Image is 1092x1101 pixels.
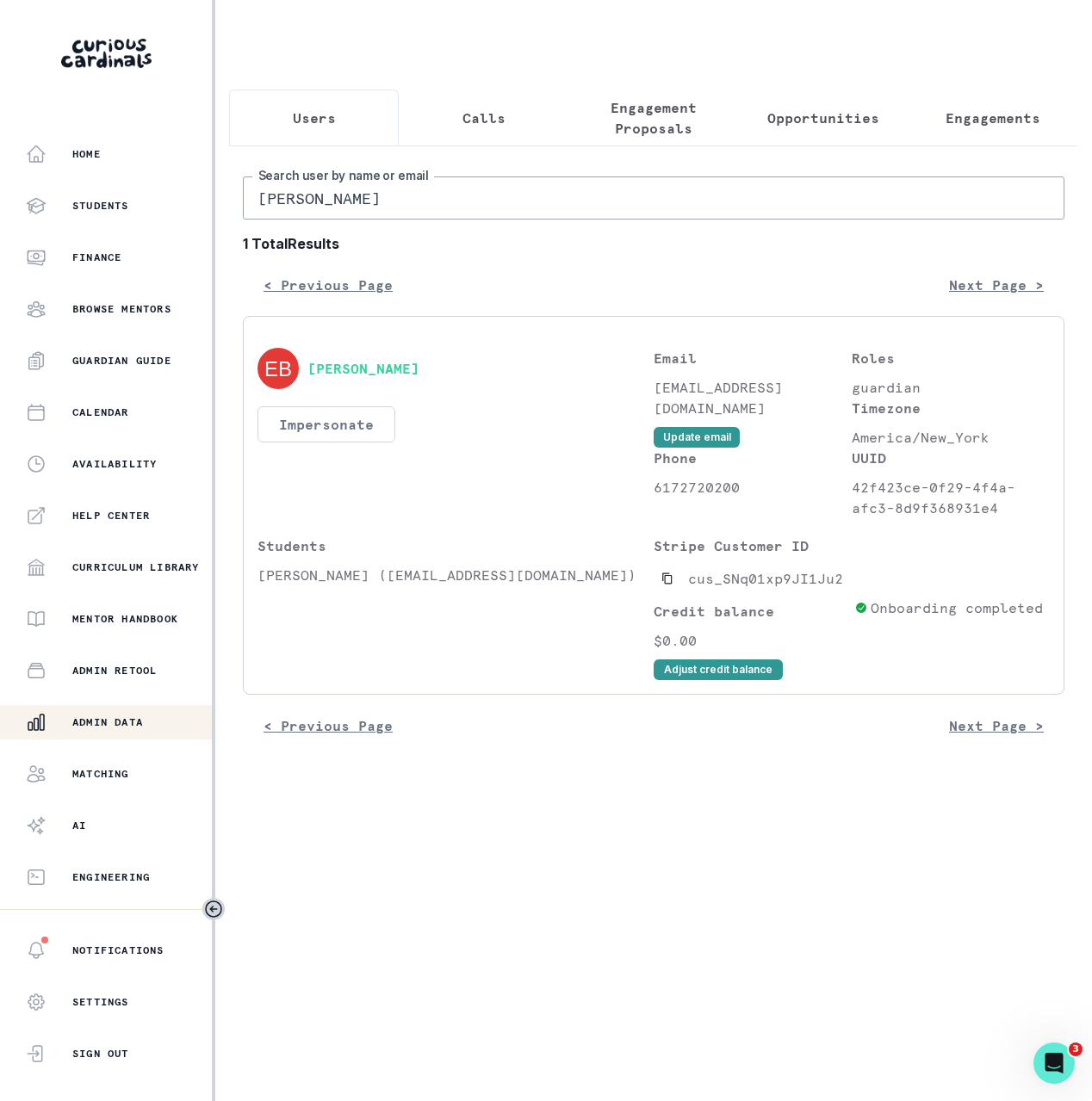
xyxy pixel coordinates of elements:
iframe: Intercom live chat [1033,1042,1075,1084]
button: Adjust credit balance [654,659,783,680]
p: UUID [852,448,1050,468]
p: Admin Retool [72,664,157,677]
p: Email [654,348,852,368]
p: $0.00 [654,630,847,651]
p: Engagement Proposals [583,97,723,139]
button: Impersonate [257,406,395,442]
p: Engineering [72,870,150,884]
p: Timezone [852,398,1050,418]
p: Help Center [72,509,150,523]
p: Settings [72,995,129,1009]
p: guardian [852,377,1050,398]
button: Update email [654,427,740,448]
button: Next Page > [928,708,1064,743]
button: Toggle sidebar [202,898,225,920]
p: Matching [72,767,129,781]
p: Users [293,108,336,128]
p: [PERSON_NAME] ([EMAIL_ADDRESS][DOMAIN_NAME]) [257,565,654,585]
p: 6172720200 [654,477,852,498]
p: Students [257,535,654,556]
p: Home [72,147,101,161]
button: Next Page > [928,268,1064,302]
p: Onboarding completed [871,597,1043,618]
p: Availability [72,457,157,471]
p: Calendar [72,405,129,419]
button: Copied to clipboard [654,565,681,592]
button: < Previous Page [243,268,413,302]
p: Admin Data [72,715,143,729]
span: 3 [1069,1042,1083,1056]
p: 42f423ce-0f29-4f4a-afc3-8d9f368931e4 [852,477,1050,518]
p: AI [72,819,86,832]
p: Guardian Guide [72,354,171,368]
p: Sign Out [72,1047,129,1061]
p: [EMAIL_ADDRESS][DOMAIN_NAME] [654,377,852,418]
p: Curriculum Library [72,560,200,574]
img: svg [257,348,299,389]
p: Notifications [72,943,164,957]
p: Engagements [946,108,1040,128]
p: Stripe Customer ID [654,535,847,556]
p: America/New_York [852,427,1050,448]
p: Students [72,199,129,213]
p: Roles [852,348,1050,368]
p: cus_SNq01xp9JI1Ju2 [688,568,843,589]
button: [PERSON_NAME] [307,360,419,377]
b: 1 Total Results [243,233,1064,254]
p: Browse Mentors [72,302,171,316]
p: Phone [654,448,852,468]
img: Curious Cardinals Logo [61,39,152,68]
p: Opportunities [767,108,879,128]
p: Calls [462,108,506,128]
p: Mentor Handbook [72,612,178,626]
button: < Previous Page [243,708,413,743]
p: Finance [72,251,121,264]
p: Credit balance [654,601,847,622]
